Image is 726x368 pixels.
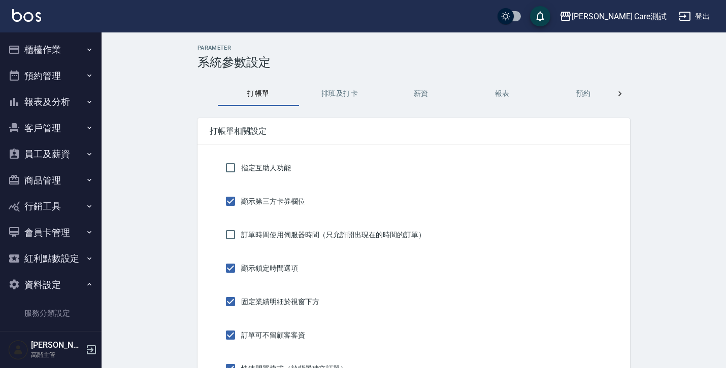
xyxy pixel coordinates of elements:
img: Logo [12,9,41,22]
div: [PERSON_NAME] Care測試 [572,10,667,23]
h2: Parameter [197,45,630,51]
a: 服務分類設定 [4,302,97,325]
span: 固定業績明細於視窗下方 [241,297,319,307]
button: 報表及分析 [4,89,97,115]
span: 指定互助人功能 [241,163,291,173]
button: 薪資 [380,82,461,106]
button: 紅利點數設定 [4,245,97,272]
button: 資料設定 [4,272,97,298]
button: 行銷工具 [4,193,97,219]
button: 會員卡管理 [4,219,97,246]
a: 服務項目設定 [4,325,97,348]
button: 預約 [543,82,624,106]
button: 報表 [461,82,543,106]
button: save [530,6,550,26]
img: Person [8,340,28,360]
span: 訂單時間使用伺服器時間（只允許開出現在的時間的訂單） [241,230,425,240]
button: 員工及薪資 [4,141,97,167]
button: [PERSON_NAME] Care測試 [555,6,671,27]
span: 顯示第三方卡券欄位 [241,196,305,207]
button: 登出 [675,7,714,26]
button: 商品管理 [4,167,97,194]
button: 排班及打卡 [299,82,380,106]
span: 訂單可不留顧客客資 [241,330,305,341]
button: 預約管理 [4,63,97,89]
h5: [PERSON_NAME] [31,340,83,350]
p: 高階主管 [31,350,83,359]
button: 打帳單 [218,82,299,106]
span: 顯示鎖定時間選項 [241,263,298,274]
button: 客戶管理 [4,115,97,141]
span: 打帳單相關設定 [210,126,618,136]
button: 櫃檯作業 [4,36,97,63]
h3: 系統參數設定 [197,55,630,69]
